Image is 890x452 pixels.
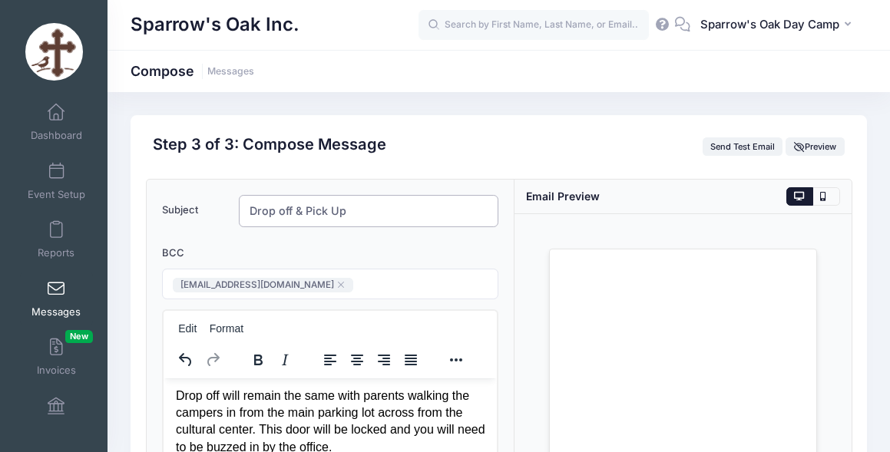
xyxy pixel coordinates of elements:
h2: Step 3 of 3: Compose Message [153,135,386,153]
span: Invoices [37,365,76,378]
a: Messages [207,66,254,78]
span: Financials [33,423,80,436]
h1: Compose [131,63,254,79]
span: Edit [178,322,197,335]
button: Reveal or hide additional toolbar items [443,349,469,371]
span: Event Setup [28,188,85,201]
button: Sparrow's Oak Day Camp [690,8,867,43]
a: Reports [20,213,93,266]
button: Align center [344,349,370,371]
button: Undo [173,349,199,371]
a: Event Setup [20,154,93,208]
span: Format [210,322,243,335]
div: formatting [236,345,308,374]
a: InvoicesNew [20,330,93,384]
div: alignment [308,345,434,374]
img: Sparrow's Oak Inc. [25,23,83,81]
div: Email Preview [526,188,600,204]
button: Redo [200,349,226,371]
div: history [164,345,236,374]
button: Bold [245,349,271,371]
span: Preview [794,141,837,152]
input: Search by First Name, Last Name, or Email... [419,10,649,41]
span: Dashboard [31,130,82,143]
tag: jennifernanos233@yahoo.com [173,278,353,292]
button: Preview [786,137,844,156]
label: Subject [154,195,231,228]
span: Sparrow's Oak Day Camp [700,16,839,33]
button: Send Test Email [703,137,783,156]
span: New [65,330,93,343]
a: Dashboard [20,95,93,149]
button: Align right [371,349,397,371]
tags: ​ [162,269,499,299]
label: BCC [154,237,231,269]
x: remove tag [338,282,344,288]
a: Messages [20,272,93,325]
button: Justify [398,349,424,371]
span: Reports [38,247,74,260]
button: Align left [317,349,343,371]
a: Financials [20,389,93,443]
button: Italic [272,349,298,371]
span: Messages [31,305,81,318]
h1: Sparrow's Oak Inc. [131,8,299,43]
span: [EMAIL_ADDRESS][DOMAIN_NAME] [180,279,334,290]
input: Subject [239,195,499,228]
